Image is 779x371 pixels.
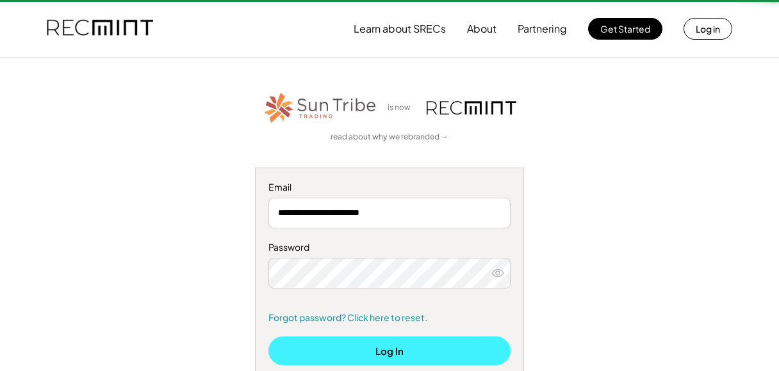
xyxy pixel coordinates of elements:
[268,312,511,324] a: Forgot password? Click here to reset.
[427,101,516,114] img: recmint-logotype%403x.png
[384,102,420,113] div: is now
[518,16,567,42] button: Partnering
[268,241,511,254] div: Password
[467,16,496,42] button: About
[268,336,511,365] button: Log In
[684,18,732,40] button: Log in
[263,90,378,125] img: STT_Horizontal_Logo%2B-%2BColor.png
[331,132,448,143] a: read about why we rebranded →
[588,18,662,40] button: Get Started
[268,181,511,194] div: Email
[47,7,153,51] img: recmint-logotype%403x.png
[354,16,446,42] button: Learn about SRECs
